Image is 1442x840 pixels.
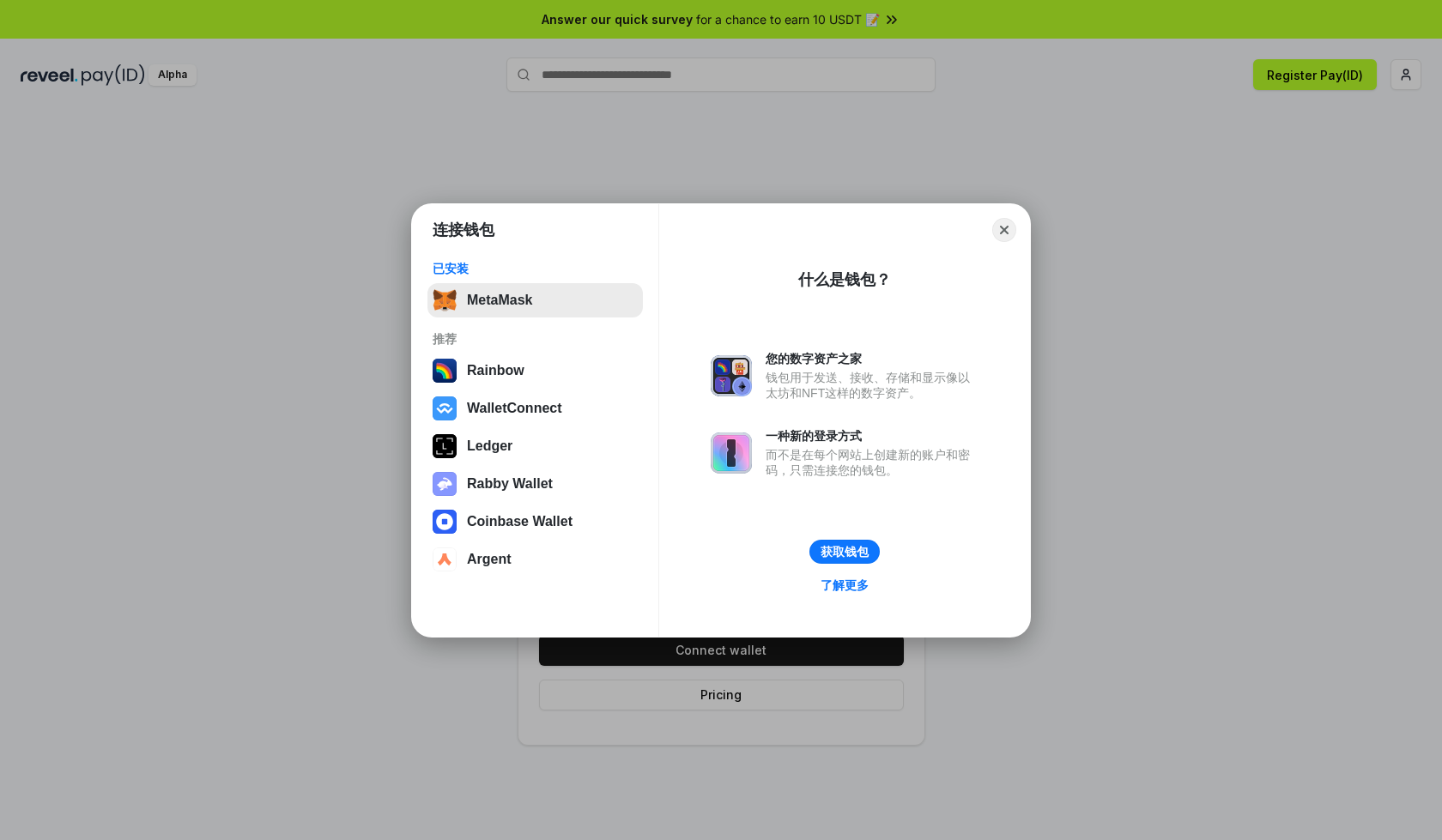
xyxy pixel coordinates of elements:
[467,514,573,529] div: Coinbase Wallet
[467,293,532,308] div: MetaMask
[810,574,879,596] a: 了解更多
[711,355,752,396] img: svg+xml,%3Csvg%20xmlns%3D%22http%3A%2F%2Fwww.w3.org%2F2000%2Fsvg%22%20fill%3D%22none%22%20viewBox...
[427,391,643,426] button: WalletConnect
[467,552,512,567] div: Argent
[433,396,457,420] img: svg+xml,%3Csvg%20width%3D%2228%22%20height%3D%2228%22%20viewBox%3D%220%200%2028%2028%22%20fill%3D...
[433,510,457,534] img: svg+xml,%3Csvg%20width%3D%2228%22%20height%3D%2228%22%20viewBox%3D%220%200%2028%2028%22%20fill%3D...
[433,261,638,276] div: 已安装
[433,472,457,496] img: svg+xml,%3Csvg%20xmlns%3D%22http%3A%2F%2Fwww.w3.org%2F2000%2Fsvg%22%20fill%3D%22none%22%20viewBox...
[766,370,978,401] div: 钱包用于发送、接收、存储和显示像以太坊和NFT这样的数字资产。
[467,401,562,416] div: WalletConnect
[427,505,643,539] button: Coinbase Wallet
[798,269,891,290] div: 什么是钱包？
[766,447,978,478] div: 而不是在每个网站上创建新的账户和密码，只需连接您的钱包。
[467,476,553,492] div: Rabby Wallet
[427,542,643,577] button: Argent
[467,363,524,378] div: Rainbow
[433,434,457,458] img: svg+xml,%3Csvg%20xmlns%3D%22http%3A%2F%2Fwww.w3.org%2F2000%2Fsvg%22%20width%3D%2228%22%20height%3...
[821,544,869,559] div: 获取钱包
[467,438,512,454] div: Ledger
[427,283,643,317] button: MetaMask
[809,540,880,564] button: 获取钱包
[433,547,457,571] img: svg+xml,%3Csvg%20width%3D%2228%22%20height%3D%2228%22%20viewBox%3D%220%200%2028%2028%22%20fill%3D...
[821,577,869,593] div: 了解更多
[433,331,638,347] div: 推荐
[766,428,978,444] div: 一种新的登录方式
[433,220,494,240] h1: 连接钱包
[427,429,643,463] button: Ledger
[766,351,978,366] div: 您的数字资产之家
[427,467,643,501] button: Rabby Wallet
[992,218,1016,242] button: Close
[427,354,643,388] button: Rainbow
[433,288,457,312] img: svg+xml,%3Csvg%20fill%3D%22none%22%20height%3D%2233%22%20viewBox%3D%220%200%2035%2033%22%20width%...
[711,432,752,474] img: svg+xml,%3Csvg%20xmlns%3D%22http%3A%2F%2Fwww.w3.org%2F2000%2Fsvg%22%20fill%3D%22none%22%20viewBox...
[433,359,457,383] img: svg+xml,%3Csvg%20width%3D%22120%22%20height%3D%22120%22%20viewBox%3D%220%200%20120%20120%22%20fil...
